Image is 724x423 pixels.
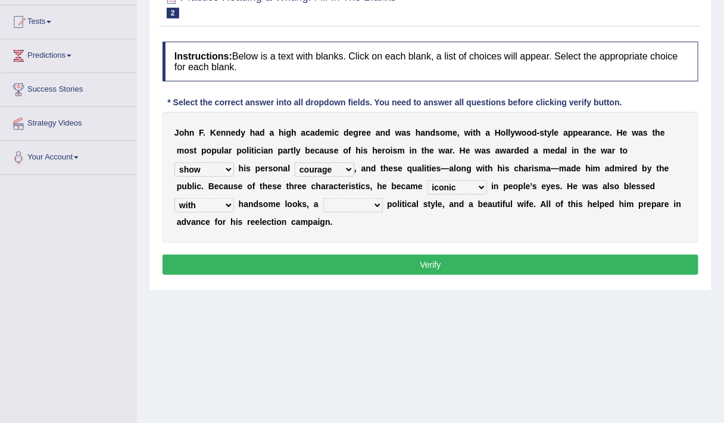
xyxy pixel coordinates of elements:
[514,146,520,155] b: d
[179,128,185,137] b: o
[1,5,136,35] a: Tests
[507,146,511,155] b: a
[362,128,367,137] b: e
[194,146,197,155] b: t
[244,164,246,173] b: i
[263,146,268,155] b: a
[268,181,273,191] b: e
[315,146,320,155] b: c
[324,128,332,137] b: m
[519,164,524,173] b: h
[184,146,189,155] b: o
[461,164,467,173] b: n
[546,164,551,173] b: a
[329,181,333,191] b: a
[532,164,534,173] b: i
[294,181,297,191] b: r
[196,181,201,191] b: c
[412,146,417,155] b: n
[348,146,351,155] b: f
[371,164,376,173] b: d
[532,128,537,137] b: d
[422,164,425,173] b: l
[278,146,283,155] b: p
[501,128,506,137] b: o
[565,146,567,155] b: l
[177,146,184,155] b: m
[430,128,436,137] b: d
[567,164,572,173] b: a
[332,128,335,137] b: i
[586,164,591,173] b: h
[660,128,665,137] b: e
[395,128,402,137] b: w
[272,181,277,191] b: s
[483,164,485,173] b: i
[251,146,254,155] b: t
[466,164,472,173] b: g
[310,146,315,155] b: e
[639,128,644,137] b: a
[382,146,385,155] b: r
[571,164,576,173] b: d
[214,181,219,191] b: e
[320,146,324,155] b: a
[429,146,434,155] b: e
[425,164,427,173] b: i
[187,181,192,191] b: b
[277,181,282,191] b: e
[456,164,461,173] b: o
[249,146,251,155] b: i
[605,128,610,137] b: e
[231,128,236,137] b: e
[623,128,628,137] b: e
[167,8,179,18] span: 2
[163,255,698,275] button: Verify
[238,181,243,191] b: e
[376,128,380,137] b: a
[311,181,316,191] b: c
[466,146,470,155] b: e
[320,128,325,137] b: e
[436,164,441,173] b: s
[592,146,597,155] b: e
[421,128,426,137] b: a
[373,146,378,155] b: h
[221,128,226,137] b: n
[572,146,574,155] b: i
[321,181,326,191] b: a
[524,146,529,155] b: d
[610,128,612,137] b: .
[503,164,505,173] b: i
[554,128,559,137] b: e
[268,146,273,155] b: n
[529,164,532,173] b: r
[241,128,245,137] b: y
[316,181,322,191] b: h
[534,146,539,155] b: a
[568,128,573,137] b: p
[380,164,383,173] b: t
[254,146,257,155] b: i
[500,146,507,155] b: w
[250,128,255,137] b: h
[265,164,268,173] b: r
[573,128,579,137] b: p
[416,128,421,137] b: h
[355,146,361,155] b: h
[391,146,393,155] b: i
[471,128,473,137] b: i
[495,128,501,137] b: H
[366,181,370,191] b: s
[574,146,579,155] b: n
[247,181,252,191] b: o
[402,128,407,137] b: a
[412,164,417,173] b: u
[601,128,606,137] b: c
[177,181,182,191] b: p
[305,146,311,155] b: b
[586,146,592,155] b: h
[543,146,550,155] b: m
[612,146,615,155] b: r
[260,164,265,173] b: e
